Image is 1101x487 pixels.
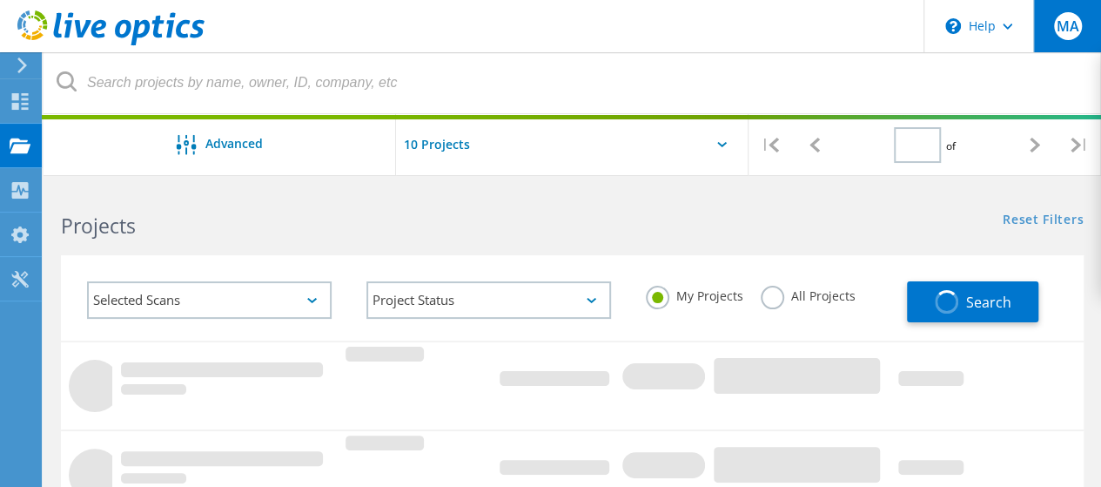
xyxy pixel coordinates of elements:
label: My Projects [646,286,743,302]
label: All Projects [761,286,856,302]
span: Search [965,293,1010,312]
a: Live Optics Dashboard [17,37,205,49]
b: Projects [61,212,136,240]
div: | [749,114,793,176]
button: Search [907,281,1038,322]
div: Selected Scans [87,281,332,319]
a: Reset Filters [1003,213,1084,228]
div: Project Status [366,281,611,319]
span: Advanced [205,138,263,150]
svg: \n [945,18,961,34]
span: MA [1056,19,1078,33]
span: of [945,139,955,153]
div: | [1057,114,1101,176]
